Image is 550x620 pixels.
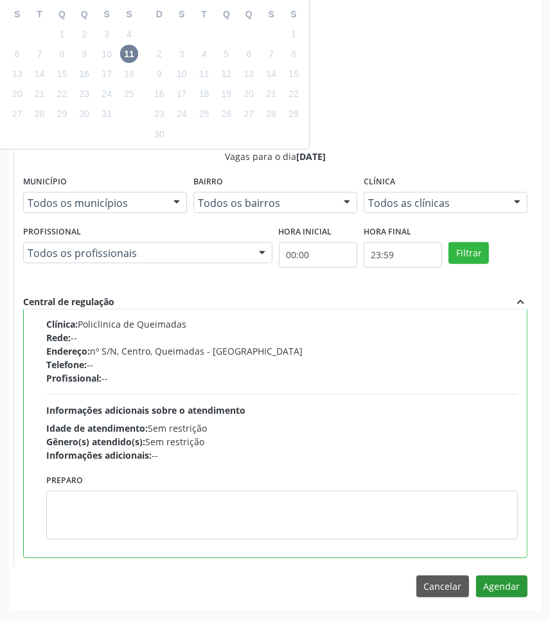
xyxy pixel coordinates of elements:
[53,85,71,103] span: quarta-feira, 22 de outubro de 2025
[75,85,93,103] span: quinta-feira, 23 de outubro de 2025
[285,25,303,43] span: sábado, 1 de novembro de 2025
[98,66,116,84] span: sexta-feira, 17 de outubro de 2025
[28,247,246,260] span: Todos os profissionais
[173,66,191,84] span: segunda-feira, 10 de novembro de 2025
[150,85,168,103] span: domingo, 16 de novembro de 2025
[262,105,280,123] span: sexta-feira, 28 de novembro de 2025
[193,172,223,192] label: Bairro
[150,125,168,143] span: domingo, 30 de novembro de 2025
[46,372,102,384] span: Profissional:
[170,4,193,24] div: S
[46,317,518,331] div: Policlinica de Queimadas
[53,25,71,43] span: quarta-feira, 1 de outubro de 2025
[98,85,116,103] span: sexta-feira, 24 de outubro de 2025
[120,66,138,84] span: sábado, 18 de outubro de 2025
[118,4,141,24] div: S
[31,105,49,123] span: terça-feira, 28 de outubro de 2025
[240,45,258,63] span: quinta-feira, 6 de novembro de 2025
[8,105,26,123] span: segunda-feira, 27 de outubro de 2025
[8,85,26,103] span: segunda-feira, 20 de outubro de 2025
[240,105,258,123] span: quinta-feira, 27 de novembro de 2025
[476,576,528,598] button: Agendar
[98,45,116,63] span: sexta-feira, 10 de outubro de 2025
[260,4,283,24] div: S
[285,105,303,123] span: sábado, 29 de novembro de 2025
[195,85,213,103] span: terça-feira, 18 de novembro de 2025
[262,85,280,103] span: sexta-feira, 21 de novembro de 2025
[46,331,518,344] div: --
[46,344,518,358] div: nº S/N, Centro, Queimadas - [GEOGRAPHIC_DATA]
[173,45,191,63] span: segunda-feira, 3 de novembro de 2025
[73,4,96,24] div: Q
[6,4,28,24] div: S
[195,105,213,123] span: terça-feira, 25 de novembro de 2025
[8,66,26,84] span: segunda-feira, 13 de outubro de 2025
[198,197,331,209] span: Todos os bairros
[23,172,67,192] label: Município
[46,345,90,357] span: Endereço:
[98,105,116,123] span: sexta-feira, 31 de outubro de 2025
[75,45,93,63] span: quinta-feira, 9 de outubro de 2025
[28,4,51,24] div: T
[75,25,93,43] span: quinta-feira, 2 de outubro de 2025
[31,85,49,103] span: terça-feira, 21 de outubro de 2025
[31,45,49,63] span: terça-feira, 7 de outubro de 2025
[150,66,168,84] span: domingo, 9 de novembro de 2025
[51,4,73,24] div: Q
[217,45,235,63] span: quarta-feira, 5 de novembro de 2025
[217,66,235,84] span: quarta-feira, 12 de novembro de 2025
[120,45,138,63] span: sábado, 11 de outubro de 2025
[75,66,93,84] span: quinta-feira, 16 de outubro de 2025
[195,66,213,84] span: terça-feira, 11 de novembro de 2025
[368,197,501,209] span: Todos as clínicas
[217,105,235,123] span: quarta-feira, 26 de novembro de 2025
[364,242,442,268] input: Selecione o horário
[173,105,191,123] span: segunda-feira, 24 de novembro de 2025
[23,150,528,163] div: Vagas para o dia
[148,4,171,24] div: D
[150,105,168,123] span: domingo, 23 de novembro de 2025
[193,4,215,24] div: T
[46,332,71,344] span: Rede:
[46,422,148,434] span: Idade de atendimento:
[46,435,518,448] div: Sem restrição
[215,4,238,24] div: Q
[285,66,303,84] span: sábado, 15 de novembro de 2025
[46,449,152,461] span: Informações adicionais:
[46,371,518,385] div: --
[46,448,518,462] div: --
[53,66,71,84] span: quarta-feira, 15 de outubro de 2025
[120,85,138,103] span: sábado, 25 de outubro de 2025
[240,66,258,84] span: quinta-feira, 13 de novembro de 2025
[46,359,87,371] span: Telefone:
[46,404,245,416] span: Informações adicionais sobre o atendimento
[46,318,78,330] span: Clínica:
[173,85,191,103] span: segunda-feira, 17 de novembro de 2025
[279,242,357,268] input: Selecione o horário
[217,85,235,103] span: quarta-feira, 19 de novembro de 2025
[195,45,213,63] span: terça-feira, 4 de novembro de 2025
[296,150,326,163] span: [DATE]
[8,45,26,63] span: segunda-feira, 6 de outubro de 2025
[240,85,258,103] span: quinta-feira, 20 de novembro de 2025
[279,222,332,242] label: Hora inicial
[262,45,280,63] span: sexta-feira, 7 de novembro de 2025
[23,295,114,309] div: Central de regulação
[364,172,395,192] label: Clínica
[285,85,303,103] span: sábado, 22 de novembro de 2025
[283,4,305,24] div: S
[98,25,116,43] span: sexta-feira, 3 de outubro de 2025
[416,576,469,598] button: Cancelar
[23,222,81,242] label: Profissional
[31,66,49,84] span: terça-feira, 14 de outubro de 2025
[46,421,518,435] div: Sem restrição
[238,4,260,24] div: Q
[96,4,118,24] div: S
[46,436,145,448] span: Gênero(s) atendido(s):
[28,197,161,209] span: Todos os municípios
[75,105,93,123] span: quinta-feira, 30 de outubro de 2025
[150,45,168,63] span: domingo, 2 de novembro de 2025
[53,105,71,123] span: quarta-feira, 29 de outubro de 2025
[262,66,280,84] span: sexta-feira, 14 de novembro de 2025
[46,471,83,491] label: Preparo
